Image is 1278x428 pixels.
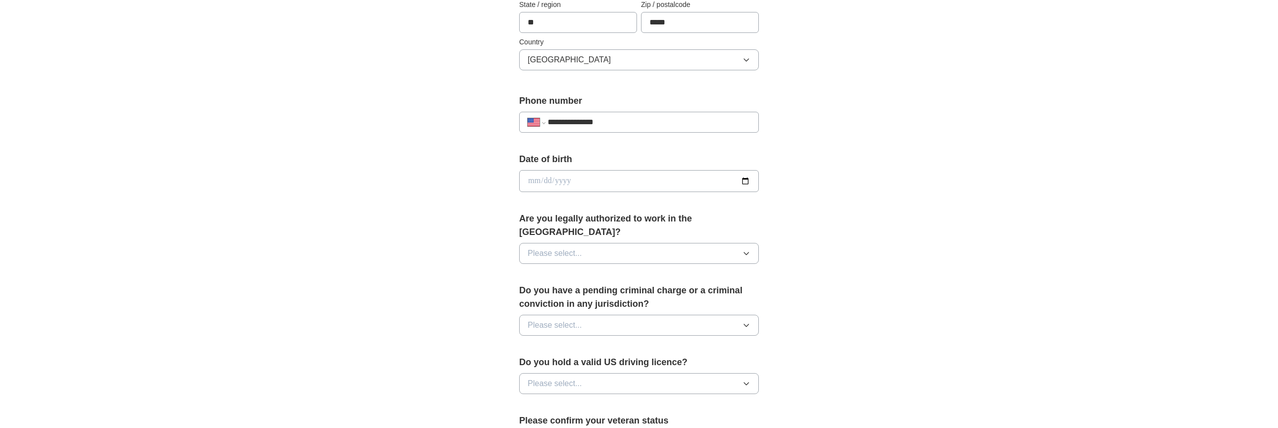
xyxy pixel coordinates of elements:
[528,319,582,331] span: Please select...
[519,49,759,70] button: [GEOGRAPHIC_DATA]
[519,315,759,336] button: Please select...
[519,284,759,311] label: Do you have a pending criminal charge or a criminal conviction in any jurisdiction?
[519,414,759,428] label: Please confirm your veteran status
[519,94,759,108] label: Phone number
[528,247,582,259] span: Please select...
[519,212,759,239] label: Are you legally authorized to work in the [GEOGRAPHIC_DATA]?
[519,153,759,166] label: Date of birth
[528,54,611,66] span: [GEOGRAPHIC_DATA]
[519,373,759,394] button: Please select...
[519,356,759,369] label: Do you hold a valid US driving licence?
[519,37,759,47] label: Country
[528,378,582,390] span: Please select...
[519,243,759,264] button: Please select...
